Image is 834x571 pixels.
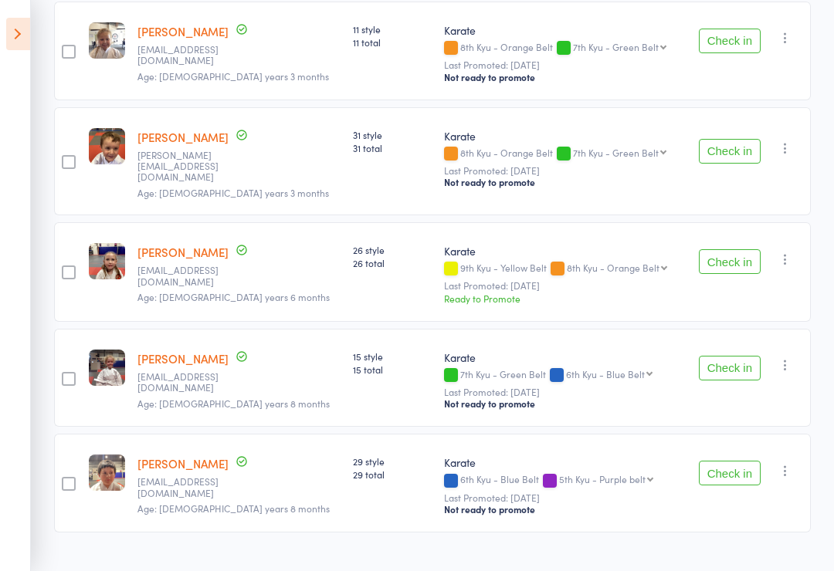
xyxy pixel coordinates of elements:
[444,42,680,55] div: 8th Kyu - Orange Belt
[89,243,125,279] img: image1739253479.png
[137,371,238,394] small: leanneob74@gmail.com
[566,369,645,379] div: 6th Kyu - Blue Belt
[137,502,330,515] span: Age: [DEMOGRAPHIC_DATA] years 8 months
[573,147,659,157] div: 7th Kyu - Green Belt
[444,387,680,397] small: Last Promoted: [DATE]
[699,29,761,53] button: Check in
[353,363,432,376] span: 15 total
[573,42,659,52] div: 7th Kyu - Green Belt
[444,262,680,275] div: 9th Kyu - Yellow Belt
[137,129,229,145] a: [PERSON_NAME]
[444,280,680,291] small: Last Promoted: [DATE]
[353,243,432,256] span: 26 style
[353,256,432,269] span: 26 total
[444,165,680,176] small: Last Promoted: [DATE]
[444,454,680,470] div: Karate
[444,474,680,487] div: 6th Kyu - Blue Belt
[559,474,646,484] div: 5th Kyu - Purple belt
[89,350,125,386] img: image1660716017.png
[444,71,680,83] div: Not ready to promote
[353,350,432,363] span: 15 style
[444,176,680,188] div: Not ready to promote
[444,22,680,38] div: Karate
[89,454,125,491] img: image1682491160.png
[444,243,680,258] div: Karate
[444,369,680,382] div: 7th Kyu - Green Belt
[137,244,229,260] a: [PERSON_NAME]
[137,350,229,367] a: [PERSON_NAME]
[353,468,432,481] span: 29 total
[699,461,761,485] button: Check in
[137,150,238,183] small: gavin@grkconstructions.com.au
[137,69,329,83] span: Age: [DEMOGRAPHIC_DATA] years 3 months
[444,147,680,160] div: 8th Kyu - Orange Belt
[89,22,125,59] img: image1676264326.png
[137,290,330,303] span: Age: [DEMOGRAPHIC_DATA] years 6 months
[444,492,680,503] small: Last Promoted: [DATE]
[137,44,238,66] small: kirraelizabethjones@hotmail.com
[444,503,680,515] div: Not ready to promote
[699,249,761,274] button: Check in
[444,350,680,365] div: Karate
[137,265,238,287] small: romainelawler@gmail.com
[353,128,432,141] span: 31 style
[444,397,680,410] div: Not ready to promote
[699,356,761,380] button: Check in
[353,22,432,35] span: 11 style
[137,186,329,199] span: Age: [DEMOGRAPHIC_DATA] years 3 months
[444,128,680,144] div: Karate
[137,397,330,410] span: Age: [DEMOGRAPHIC_DATA] years 8 months
[137,476,238,498] small: mellyk210@gmail.com
[444,292,680,305] div: Ready to Promote
[137,23,229,39] a: [PERSON_NAME]
[444,59,680,70] small: Last Promoted: [DATE]
[353,141,432,154] span: 31 total
[699,139,761,164] button: Check in
[137,455,229,471] a: [PERSON_NAME]
[567,262,659,272] div: 8th Kyu - Orange Belt
[89,128,125,164] img: image1673326524.png
[353,35,432,49] span: 11 total
[353,454,432,468] span: 29 style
